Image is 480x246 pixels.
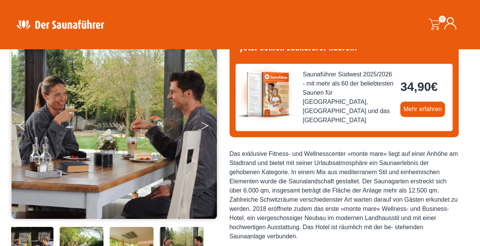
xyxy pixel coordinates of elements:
a: Mehr erfahren [400,102,445,117]
span: 0 [439,16,446,23]
span: € [431,80,438,94]
span: Saunaführer Südwest 2025/2026 - mit mehr als 60 der beliebtesten Saunen für [GEOGRAPHIC_DATA], [G... [303,70,394,125]
img: der-saunafuehrer-2025-suedwest.jpg [236,64,297,125]
button: Previous [19,118,38,137]
div: Das exklusive Fitness- und Wellnesscenter »monte mare« liegt auf einer Anhöhe am Stadtrand und bi... [229,149,459,241]
button: Next [200,118,220,137]
bdi: 34,90 [400,80,438,94]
